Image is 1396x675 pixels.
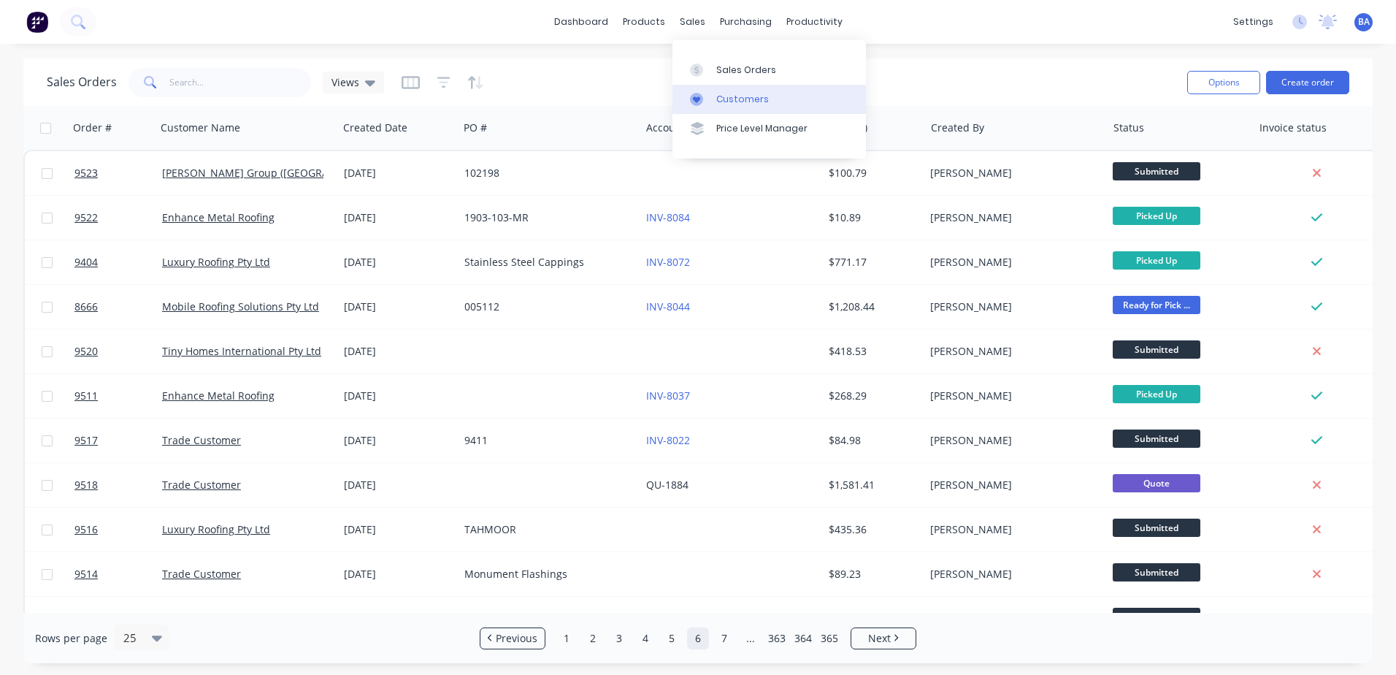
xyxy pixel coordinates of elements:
span: 9514 [74,567,98,581]
a: INV-8072 [646,255,690,269]
a: Enhance Metal Roofing [162,389,275,403]
a: 8666 [74,285,162,329]
div: $418.53 [829,344,914,359]
a: Page 365 [818,628,840,649]
a: Customers [672,85,866,114]
span: 9522 [74,210,98,225]
a: dashboard [547,11,615,33]
span: Submitted [1113,340,1200,359]
span: Picked Up [1113,251,1200,270]
div: settings [1226,11,1281,33]
div: 1903-103-MR [464,210,626,225]
div: $4,898.08 [829,611,914,626]
span: Submitted [1113,162,1200,180]
button: Create order [1266,71,1349,94]
a: INV-8022 [646,433,690,447]
a: QU-1884 [646,478,689,492]
div: 9411 [464,433,626,448]
a: Price Level Manager [672,114,866,143]
a: Page 363 [766,628,788,649]
a: 9404 [74,240,162,284]
a: Luxury Roofing Pty Ltd [162,255,270,269]
div: [DATE] [344,389,453,403]
div: [PERSON_NAME] [930,478,1092,492]
span: 9518 [74,478,98,492]
a: Sales Orders [672,55,866,84]
span: BA [1358,15,1370,28]
span: 8666 [74,300,98,314]
div: [DATE] [344,300,453,314]
div: sales [672,11,713,33]
div: [DATE] [344,567,453,581]
div: Customer Name [161,121,240,135]
span: Submitted [1113,430,1200,448]
div: products [615,11,672,33]
a: Mobile Roofing Solutions Pty Ltd [162,300,319,313]
div: 102198 [464,166,626,180]
div: $100.79 [829,166,914,180]
span: 9503 [74,611,98,626]
div: [DATE] [344,255,453,270]
div: [PERSON_NAME] [930,166,1092,180]
span: Rows per page [35,631,107,646]
a: 9514 [74,552,162,596]
a: Trade Customer [162,567,241,581]
div: Order # [73,121,112,135]
div: 005112 [464,300,626,314]
a: Page 3 [608,628,630,649]
a: 9518 [74,463,162,507]
button: Options [1187,71,1260,94]
a: 9517 [74,419,162,462]
span: Submitted [1113,563,1200,581]
span: Views [331,75,359,90]
div: [PERSON_NAME] [930,389,1092,403]
span: 9517 [74,433,98,448]
a: Page 5 [661,628,683,649]
div: $435.36 [829,522,914,537]
span: Next [868,631,891,646]
div: tahmoor [464,611,626,626]
div: Created Date [343,121,407,135]
a: Page 4 [634,628,656,649]
a: 9511 [74,374,162,418]
div: [DATE] [344,344,453,359]
a: INV-8037 [646,389,690,403]
a: Trade Customer [162,433,241,447]
a: Jump forward [740,628,762,649]
a: [PERSON_NAME] Group ([GEOGRAPHIC_DATA]) Pty Ltd [162,166,423,180]
span: 9516 [74,522,98,537]
div: [PERSON_NAME] [930,611,1092,626]
span: Submitted [1113,608,1200,626]
a: Page 6 is your current page [687,628,709,649]
span: 9511 [74,389,98,403]
a: Page 1 [556,628,578,649]
img: Factory [26,11,48,33]
a: Tiny Homes International Pty Ltd [162,344,321,358]
a: 9522 [74,196,162,240]
a: Page 7 [713,628,735,649]
div: [DATE] [344,166,453,180]
div: TAHMOOR [464,522,626,537]
a: 9503 [74,597,162,641]
a: Page 2 [582,628,604,649]
a: INV-8044 [646,300,690,313]
div: $1,581.41 [829,478,914,492]
ul: Pagination [474,628,922,649]
div: PO # [464,121,487,135]
span: Picked Up [1113,207,1200,225]
div: [PERSON_NAME] [930,522,1092,537]
div: $84.98 [829,433,914,448]
div: $89.23 [829,567,914,581]
a: Luxury Roofing Pty Ltd [162,611,270,625]
span: 9523 [74,166,98,180]
a: Luxury Roofing Pty Ltd [162,522,270,536]
div: $268.29 [829,389,914,403]
div: [PERSON_NAME] [930,433,1092,448]
div: [PERSON_NAME] [930,300,1092,314]
div: Status [1113,121,1144,135]
a: Trade Customer [162,478,241,492]
a: 9520 [74,329,162,373]
span: Quote [1113,474,1200,492]
span: 9404 [74,255,98,270]
div: purchasing [713,11,779,33]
